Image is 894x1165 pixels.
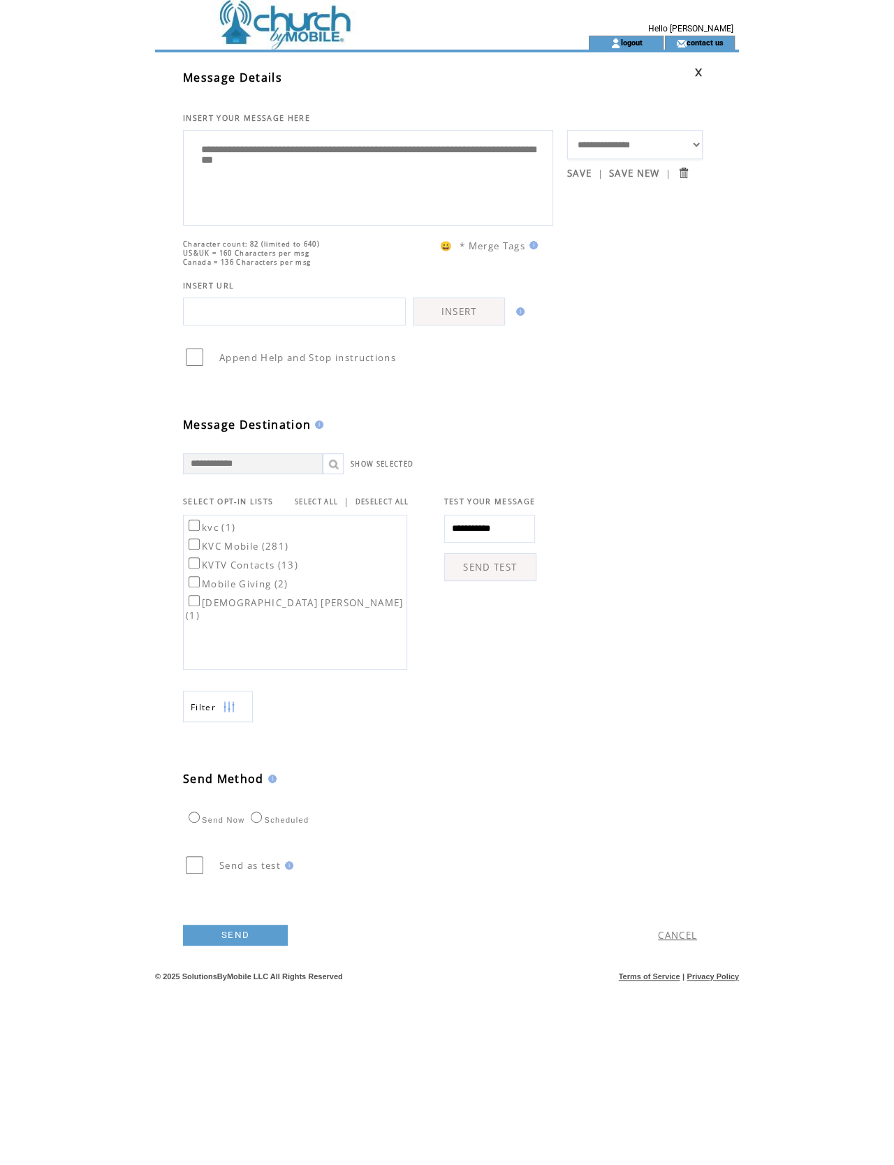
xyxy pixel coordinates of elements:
span: Append Help and Stop instructions [219,351,396,364]
img: help.gif [311,420,323,429]
img: account_icon.gif [610,38,621,49]
a: SHOW SELECTED [351,460,413,469]
label: KVC Mobile (281) [186,540,288,552]
input: Submit [677,166,690,179]
input: KVC Mobile (281) [189,538,200,550]
input: [DEMOGRAPHIC_DATA] [PERSON_NAME] (1) [189,595,200,606]
img: help.gif [525,241,538,249]
img: contact_us_icon.gif [676,38,687,49]
span: | [344,495,349,508]
a: INSERT [413,298,505,325]
label: Send Now [185,816,244,824]
span: Canada = 136 Characters per msg [183,258,311,267]
span: Character count: 82 (limited to 640) [183,240,320,249]
img: help.gif [281,861,293,870]
a: SAVE NEW [609,167,660,179]
span: 😀 [440,240,453,252]
a: Terms of Service [619,972,680,981]
label: kvc (1) [186,521,235,534]
a: CANCEL [658,929,697,941]
label: Scheduled [247,816,309,824]
label: [DEMOGRAPHIC_DATA] [PERSON_NAME] (1) [186,596,404,622]
a: DESELECT ALL [356,497,409,506]
span: | [682,972,684,981]
span: Show filters [191,701,216,713]
input: kvc (1) [189,520,200,531]
span: SELECT OPT-IN LISTS [183,497,273,506]
label: Mobile Giving (2) [186,578,288,590]
label: KVTV Contacts (13) [186,559,298,571]
span: INSERT YOUR MESSAGE HERE [183,113,310,123]
img: filters.png [223,691,235,723]
a: SEND [183,925,288,946]
input: Send Now [189,812,200,823]
span: Message Destination [183,417,311,432]
span: INSERT URL [183,281,234,291]
input: Mobile Giving (2) [189,576,200,587]
a: SELECT ALL [295,497,338,506]
a: Filter [183,691,253,722]
span: | [665,167,670,179]
span: US&UK = 160 Characters per msg [183,249,309,258]
span: | [597,167,603,179]
a: SAVE [567,167,592,179]
input: KVTV Contacts (13) [189,557,200,569]
img: help.gif [264,775,277,783]
span: TEST YOUR MESSAGE [444,497,536,506]
a: logout [621,38,643,47]
img: help.gif [512,307,525,316]
a: contact us [687,38,724,47]
span: * Merge Tags [460,240,525,252]
span: © 2025 SolutionsByMobile LLC All Rights Reserved [155,972,343,981]
a: SEND TEST [444,553,536,581]
span: Message Details [183,70,282,85]
a: Privacy Policy [687,972,739,981]
span: Send Method [183,771,264,786]
span: Send as test [219,859,281,872]
span: Hello [PERSON_NAME] [648,24,733,34]
input: Scheduled [251,812,262,823]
